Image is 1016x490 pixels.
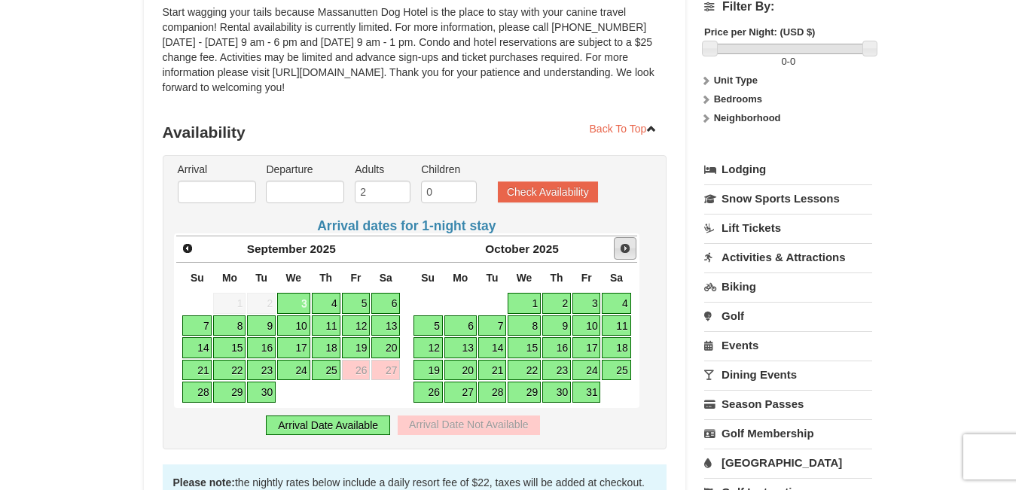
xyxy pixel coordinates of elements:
label: Children [421,162,477,177]
a: 4 [602,293,630,314]
span: Next [619,242,631,254]
a: 9 [247,315,276,336]
a: Biking [704,272,872,300]
span: Friday [581,272,592,284]
a: Golf Membership [704,419,872,447]
div: Start wagging your tails because Massanutten Dog Hotel is the place to stay with your canine trav... [163,5,667,110]
label: Arrival [178,162,256,177]
span: October [485,242,529,255]
span: September [247,242,307,255]
a: 12 [342,315,371,336]
span: Wednesday [517,272,532,284]
a: 24 [572,360,601,381]
a: 19 [342,337,371,358]
a: 11 [312,315,340,336]
a: 22 [508,360,541,381]
span: 1 [213,293,246,314]
span: Monday [222,272,237,284]
a: 6 [444,315,477,336]
a: 15 [508,337,541,358]
a: Lift Tickets [704,214,872,242]
span: Wednesday [285,272,301,284]
a: 28 [478,382,507,403]
span: Tuesday [255,272,267,284]
a: 16 [247,337,276,358]
span: Thursday [319,272,332,284]
a: 29 [508,382,541,403]
a: 23 [542,360,571,381]
a: 10 [277,315,310,336]
strong: Neighborhood [714,112,781,123]
span: Sunday [191,272,204,284]
span: Prev [182,242,194,254]
a: 26 [413,382,443,403]
h4: Arrival dates for 1-night stay [174,218,640,233]
span: 2025 [533,242,559,255]
a: 29 [213,382,246,403]
a: 14 [478,337,507,358]
span: 0 [781,56,786,67]
span: Friday [350,272,361,284]
a: 18 [602,337,630,358]
button: Check Availability [498,181,598,202]
a: 26 [342,360,371,381]
a: 30 [542,382,571,403]
a: 20 [371,337,400,358]
a: 25 [312,360,340,381]
span: 0 [790,56,795,67]
a: 21 [182,360,212,381]
span: Saturday [380,272,392,284]
a: 13 [444,337,477,358]
span: Monday [453,272,468,284]
a: 23 [247,360,276,381]
a: 2 [542,293,571,314]
a: Season Passes [704,390,872,418]
h3: Availability [163,117,667,148]
a: 27 [371,360,400,381]
strong: Bedrooms [714,93,762,105]
div: Arrival Date Not Available [398,415,539,435]
a: 3 [572,293,601,314]
a: Golf [704,302,872,330]
a: 9 [542,315,571,336]
a: 30 [247,382,276,403]
a: 6 [371,293,400,314]
a: 27 [444,382,477,403]
a: 10 [572,315,601,336]
span: 2025 [310,242,336,255]
a: 20 [444,360,477,381]
a: 31 [572,382,601,403]
span: Tuesday [486,272,498,284]
a: 17 [277,337,310,358]
a: 16 [542,337,571,358]
a: 13 [371,315,400,336]
strong: Unit Type [714,75,758,86]
label: - [704,54,872,69]
a: 24 [277,360,310,381]
span: Saturday [610,272,623,284]
span: Thursday [550,272,563,284]
a: Dining Events [704,361,872,388]
a: 22 [213,360,246,381]
a: 7 [182,315,212,336]
a: Prev [178,238,199,259]
div: Arrival Date Available [266,415,390,435]
a: 3 [277,293,310,314]
a: Next [614,237,636,260]
label: Adults [355,162,410,177]
a: 12 [413,337,443,358]
a: Activities & Attractions [704,243,872,271]
a: 19 [413,360,443,381]
a: Snow Sports Lessons [704,184,872,212]
a: 14 [182,337,212,358]
a: 15 [213,337,246,358]
a: 5 [342,293,371,314]
a: 25 [602,360,630,381]
a: 4 [312,293,340,314]
a: 7 [478,315,507,336]
a: Events [704,331,872,359]
a: 11 [602,315,630,336]
span: 2 [247,293,276,314]
a: 1 [508,293,541,314]
a: [GEOGRAPHIC_DATA] [704,449,872,476]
